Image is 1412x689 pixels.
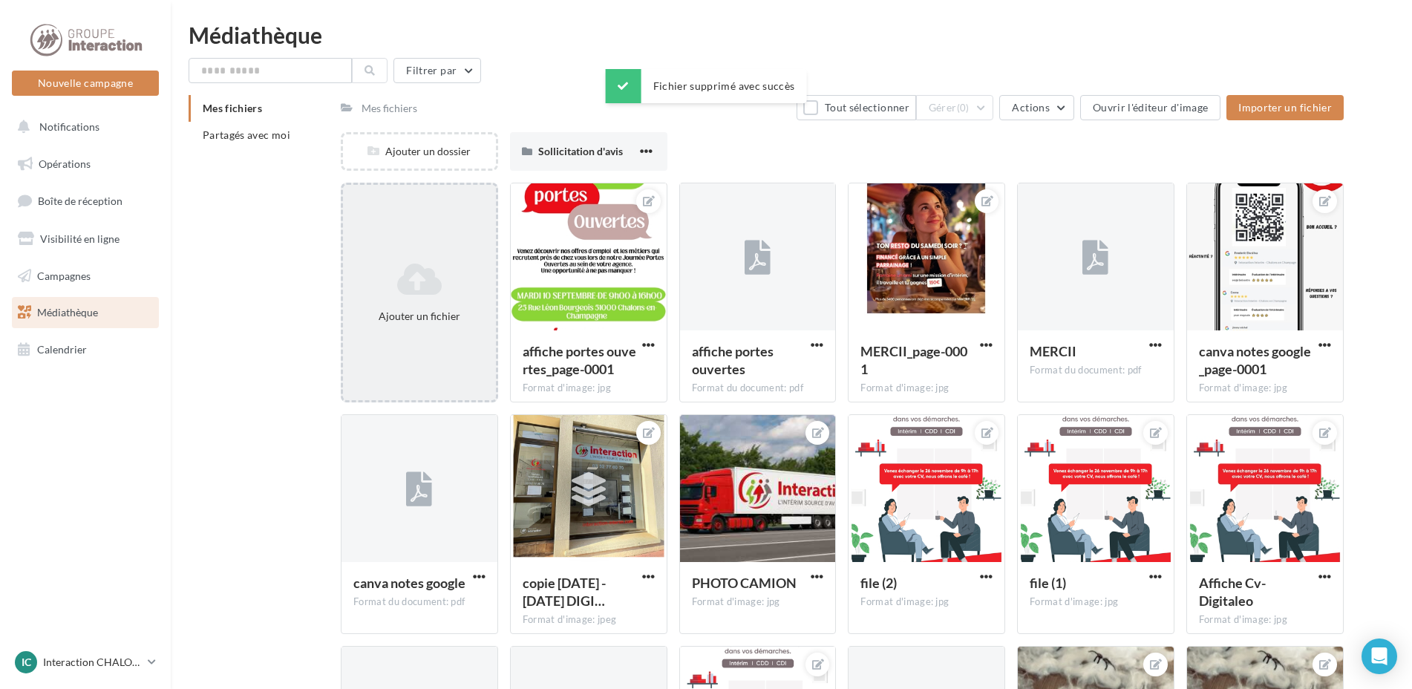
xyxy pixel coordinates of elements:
[860,575,897,591] span: file (2)
[1030,364,1162,377] div: Format du document: pdf
[523,575,606,609] span: copie 27-06-2025 - 2023-11-24 DIGITALEO Visuel neutre-100
[349,309,490,324] div: Ajouter un fichier
[860,595,993,609] div: Format d'image: jpg
[1199,613,1331,627] div: Format d'image: jpg
[12,71,159,96] button: Nouvelle campagne
[957,102,970,114] span: (0)
[9,261,162,292] a: Campagnes
[39,157,91,170] span: Opérations
[523,613,655,627] div: Format d'image: jpeg
[999,95,1073,120] button: Actions
[43,655,142,670] p: Interaction CHALONS EN [GEOGRAPHIC_DATA]
[692,343,774,377] span: affiche portes ouvertes
[38,195,122,207] span: Boîte de réception
[353,575,465,591] span: canva notes google
[39,120,99,133] span: Notifications
[37,343,87,356] span: Calendrier
[1226,95,1344,120] button: Importer un fichier
[1030,575,1066,591] span: file (1)
[22,655,31,670] span: IC
[797,95,915,120] button: Tout sélectionner
[523,343,636,377] span: affiche portes ouvertes_page-0001
[37,306,98,319] span: Médiathèque
[9,185,162,217] a: Boîte de réception
[1080,95,1220,120] button: Ouvrir l'éditeur d'image
[9,297,162,328] a: Médiathèque
[12,648,159,676] a: IC Interaction CHALONS EN [GEOGRAPHIC_DATA]
[393,58,481,83] button: Filtrer par
[692,382,824,395] div: Format du document: pdf
[538,145,623,157] span: Sollicitation d'avis
[343,144,496,159] div: Ajouter un dossier
[1030,595,1162,609] div: Format d'image: jpg
[9,334,162,365] a: Calendrier
[9,111,156,143] button: Notifications
[692,595,824,609] div: Format d'image: jpg
[1030,343,1076,359] span: MERCII
[203,102,262,114] span: Mes fichiers
[916,95,994,120] button: Gérer(0)
[1199,575,1266,609] span: Affiche Cv- Digitaleo
[1238,101,1332,114] span: Importer un fichier
[1012,101,1049,114] span: Actions
[523,382,655,395] div: Format d'image: jpg
[37,269,91,281] span: Campagnes
[9,148,162,180] a: Opérations
[1199,382,1331,395] div: Format d'image: jpg
[9,223,162,255] a: Visibilité en ligne
[692,575,797,591] span: PHOTO CAMION
[353,595,486,609] div: Format du document: pdf
[362,101,417,116] div: Mes fichiers
[189,24,1394,46] div: Médiathèque
[203,128,290,141] span: Partagés avec moi
[40,232,120,245] span: Visibilité en ligne
[1199,343,1311,377] span: canva notes google_page-0001
[860,343,967,377] span: MERCII_page-0001
[860,382,993,395] div: Format d'image: jpg
[606,69,807,103] div: Fichier supprimé avec succès
[1362,639,1397,674] div: Open Intercom Messenger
